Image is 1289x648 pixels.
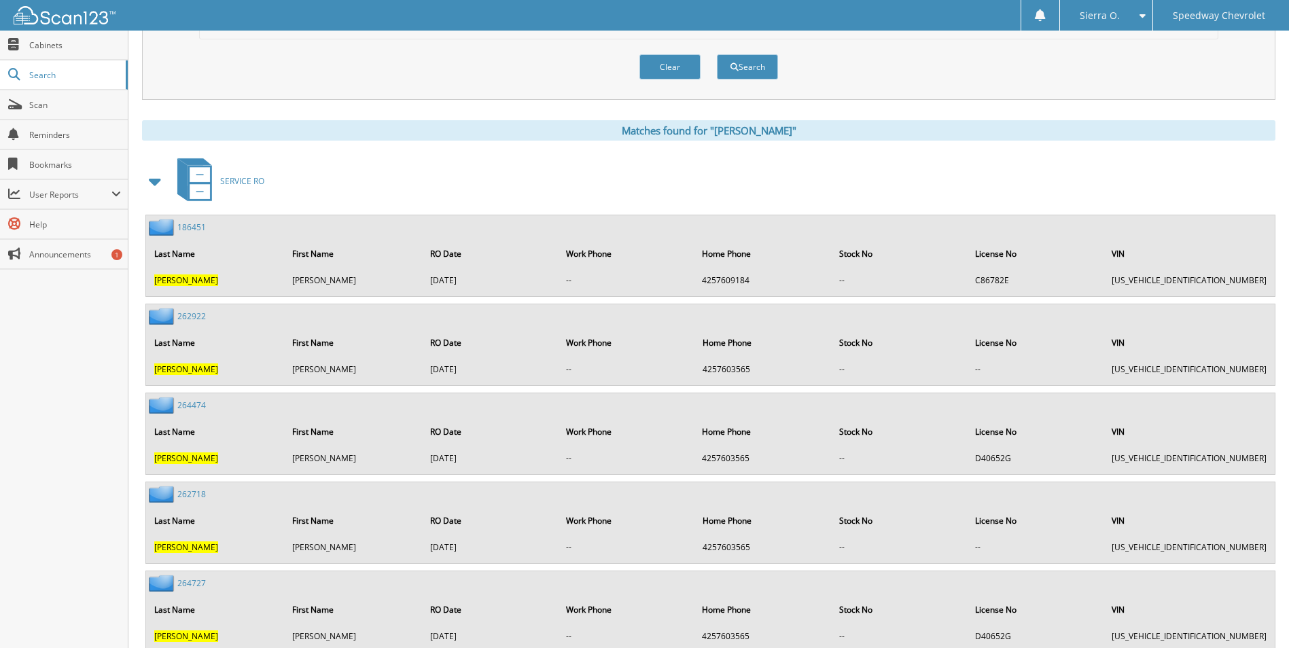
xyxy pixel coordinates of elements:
span: Help [29,219,121,230]
img: folder2.png [149,308,177,325]
td: 4257609184 [695,269,831,291]
th: Work Phone [559,418,694,446]
span: Reminders [29,129,121,141]
th: Stock No [832,418,967,446]
th: RO Date [423,596,558,624]
td: C86782E [968,269,1103,291]
span: [PERSON_NAME] [154,452,218,464]
td: [PERSON_NAME] [285,536,422,558]
span: [PERSON_NAME] [154,630,218,642]
th: RO Date [423,418,558,446]
a: SERVICE RO [169,154,264,208]
th: Home Phone [696,507,832,535]
td: [PERSON_NAME] [285,358,422,380]
td: [DATE] [423,447,558,469]
th: Last Name [147,507,284,535]
span: Cabinets [29,39,121,51]
th: Last Name [147,240,284,268]
img: folder2.png [149,219,177,236]
th: Work Phone [559,596,694,624]
a: 264727 [177,577,206,589]
th: License No [968,507,1103,535]
th: License No [968,418,1103,446]
th: Last Name [147,596,284,624]
span: Scan [29,99,121,111]
th: VIN [1105,596,1273,624]
a: 262922 [177,310,206,322]
td: [DATE] [423,536,558,558]
span: SERVICE RO [220,175,264,187]
a: 262718 [177,488,206,500]
th: Last Name [147,329,284,357]
th: Stock No [832,329,967,357]
td: [US_VEHICLE_IDENTIFICATION_NUMBER] [1105,269,1273,291]
img: folder2.png [149,575,177,592]
span: Sierra O. [1080,12,1120,20]
td: D40652G [968,625,1103,647]
td: [DATE] [423,358,558,380]
th: First Name [285,418,422,446]
th: Home Phone [695,418,831,446]
th: VIN [1105,418,1273,446]
th: Home Phone [695,596,831,624]
button: Search [717,54,778,79]
td: -- [559,358,694,380]
span: Speedway Chevrolet [1173,12,1265,20]
span: [PERSON_NAME] [154,274,218,286]
td: -- [559,625,694,647]
span: Announcements [29,249,121,260]
th: First Name [285,329,422,357]
td: [DATE] [423,269,558,291]
th: VIN [1105,329,1273,357]
td: [US_VEHICLE_IDENTIFICATION_NUMBER] [1105,358,1273,380]
td: [PERSON_NAME] [285,269,422,291]
th: RO Date [423,240,558,268]
td: -- [968,358,1103,380]
td: -- [832,447,967,469]
th: Stock No [832,240,967,268]
span: Bookmarks [29,159,121,170]
th: Work Phone [559,507,694,535]
th: RO Date [423,329,558,357]
td: 4257603565 [695,625,831,647]
td: D40652G [968,447,1103,469]
th: VIN [1105,240,1273,268]
button: Clear [639,54,701,79]
th: VIN [1105,507,1273,535]
span: [PERSON_NAME] [154,541,218,553]
td: [PERSON_NAME] [285,625,422,647]
td: [PERSON_NAME] [285,447,422,469]
th: License No [968,240,1103,268]
img: folder2.png [149,486,177,503]
td: [US_VEHICLE_IDENTIFICATION_NUMBER] [1105,625,1273,647]
th: RO Date [423,507,558,535]
img: folder2.png [149,397,177,414]
td: -- [832,536,967,558]
td: -- [968,536,1103,558]
td: 4257603565 [696,536,832,558]
th: Home Phone [696,329,832,357]
img: scan123-logo-white.svg [14,6,116,24]
th: First Name [285,596,422,624]
th: Work Phone [559,329,694,357]
td: [DATE] [423,625,558,647]
td: [US_VEHICLE_IDENTIFICATION_NUMBER] [1105,447,1273,469]
th: License No [968,329,1103,357]
th: Stock No [832,507,967,535]
td: -- [832,358,967,380]
td: -- [832,269,967,291]
a: 186451 [177,221,206,233]
th: First Name [285,240,422,268]
th: Stock No [832,596,967,624]
td: -- [559,536,694,558]
td: 4257603565 [696,358,832,380]
th: Work Phone [559,240,694,268]
td: [US_VEHICLE_IDENTIFICATION_NUMBER] [1105,536,1273,558]
div: Matches found for "[PERSON_NAME]" [142,120,1275,141]
span: Search [29,69,119,81]
td: -- [832,625,967,647]
div: 1 [111,249,122,260]
td: -- [559,447,694,469]
td: 4257603565 [695,447,831,469]
th: License No [968,596,1103,624]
